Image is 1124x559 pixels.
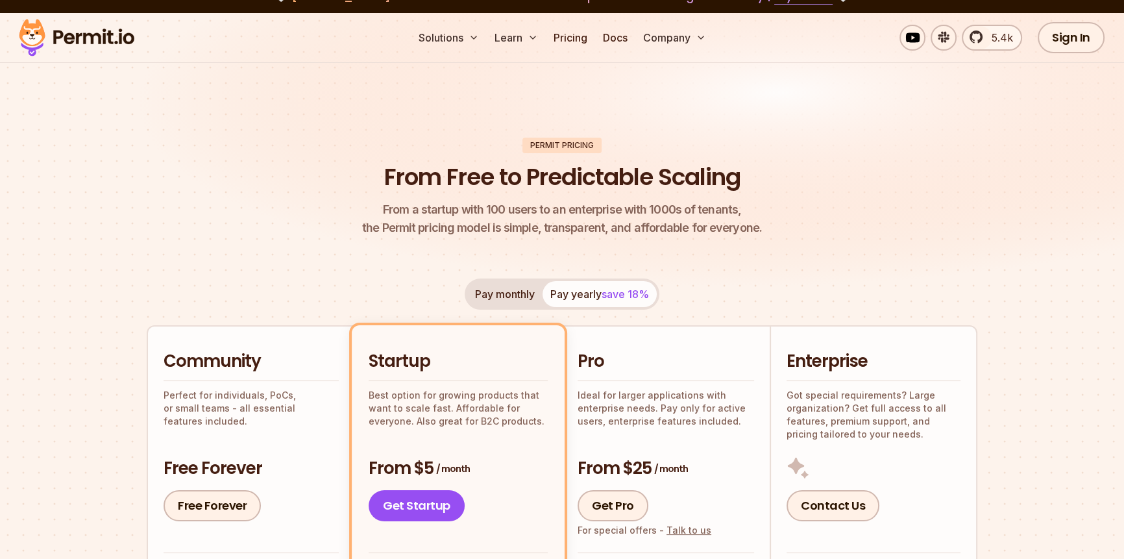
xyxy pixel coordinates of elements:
a: Free Forever [164,490,261,521]
a: Contact Us [787,490,879,521]
h2: Pro [578,350,754,373]
p: Best option for growing products that want to scale fast. Affordable for everyone. Also great for... [369,389,548,428]
button: Solutions [413,25,484,51]
h3: From $5 [369,457,548,480]
span: From a startup with 100 users to an enterprise with 1000s of tenants, [362,201,762,219]
button: Pay monthly [467,281,543,307]
a: Talk to us [666,525,711,536]
h3: From $25 [578,457,754,480]
a: Get Startup [369,490,465,521]
p: Ideal for larger applications with enterprise needs. Pay only for active users, enterprise featur... [578,389,754,428]
h1: From Free to Predictable Scaling [384,161,740,193]
h2: Enterprise [787,350,960,373]
a: Docs [598,25,633,51]
h2: Startup [369,350,548,373]
button: Learn [489,25,543,51]
h2: Community [164,350,339,373]
span: / month [436,462,470,475]
a: Get Pro [578,490,648,521]
a: Pricing [548,25,593,51]
p: Got special requirements? Large organization? Get full access to all features, premium support, a... [787,389,960,441]
span: 5.4k [984,30,1013,45]
span: / month [654,462,688,475]
img: Permit logo [13,16,140,60]
div: For special offers - [578,524,711,537]
p: Perfect for individuals, PoCs, or small teams - all essential features included. [164,389,339,428]
button: Company [638,25,711,51]
a: Sign In [1038,22,1105,53]
h3: Free Forever [164,457,339,480]
p: the Permit pricing model is simple, transparent, and affordable for everyone. [362,201,762,237]
a: 5.4k [962,25,1022,51]
div: Permit Pricing [522,138,602,153]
